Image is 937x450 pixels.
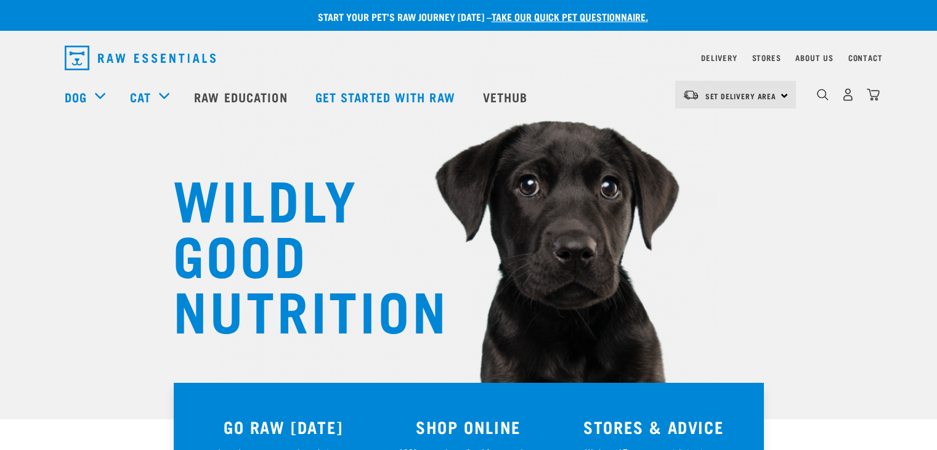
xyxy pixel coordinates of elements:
[795,55,833,60] a: About Us
[683,89,699,100] img: van-moving.png
[383,417,554,436] h3: SHOP ONLINE
[471,72,543,121] a: Vethub
[303,72,471,121] a: Get started with Raw
[55,41,883,75] nav: dropdown navigation
[65,88,87,106] a: Dog
[65,46,216,70] img: Raw Essentials Logo
[752,55,781,60] a: Stores
[569,417,739,436] h3: STORES & ADVICE
[817,89,829,100] img: home-icon-1@2x.png
[705,94,777,98] span: Set Delivery Area
[492,14,648,19] a: take our quick pet questionnaire.
[130,88,151,106] a: Cat
[848,55,883,60] a: Contact
[173,170,420,336] h1: WILDLY GOOD NUTRITION
[701,55,737,60] a: Delivery
[182,72,302,121] a: Raw Education
[842,88,854,101] img: user.png
[867,88,880,101] img: home-icon@2x.png
[198,417,369,436] h3: GO RAW [DATE]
